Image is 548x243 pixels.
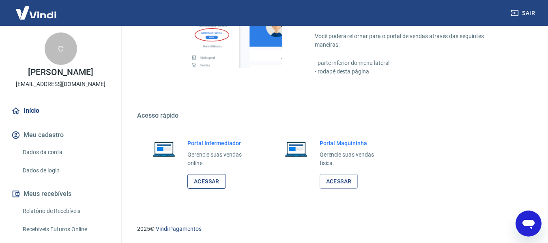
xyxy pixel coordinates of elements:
[10,126,112,144] button: Meu cadastro
[10,102,112,120] a: Início
[315,32,509,49] p: Você poderá retornar para o portal de vendas através das seguintes maneiras:
[187,174,226,189] a: Acessar
[147,139,181,159] img: Imagem de um notebook aberto
[320,151,387,168] p: Gerencie suas vendas física.
[16,80,105,88] p: [EMAIL_ADDRESS][DOMAIN_NAME]
[320,174,358,189] a: Acessar
[187,151,255,168] p: Gerencie suas vendas online.
[509,6,538,21] button: Sair
[10,185,112,203] button: Meus recebíveis
[137,112,529,120] h5: Acesso rápido
[10,0,62,25] img: Vindi
[279,139,313,159] img: Imagem de um notebook aberto
[315,67,509,76] p: - rodapé desta página
[45,32,77,65] div: C
[156,226,202,232] a: Vindi Pagamentos
[315,59,509,67] p: - parte inferior do menu lateral
[516,211,542,237] iframe: Botão para abrir a janela de mensagens
[19,144,112,161] a: Dados da conta
[137,225,529,233] p: 2025 ©
[320,139,387,147] h6: Portal Maquininha
[19,221,112,238] a: Recebíveis Futuros Online
[28,68,93,77] p: [PERSON_NAME]
[19,162,112,179] a: Dados de login
[187,139,255,147] h6: Portal Intermediador
[19,203,112,219] a: Relatório de Recebíveis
